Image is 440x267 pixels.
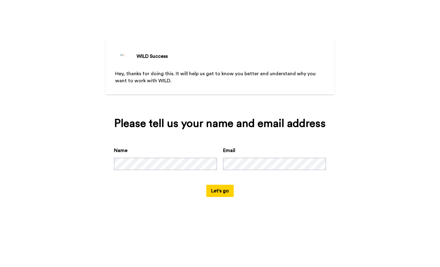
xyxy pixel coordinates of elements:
div: WILD Success [137,53,168,60]
button: Let's go [206,185,234,197]
label: Email [223,147,235,154]
label: Name [114,147,127,154]
div: Please tell us your name and email address [114,117,326,130]
span: Hey, thanks for doing this. It will help us get to know you better and understand why you want to... [115,71,317,83]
